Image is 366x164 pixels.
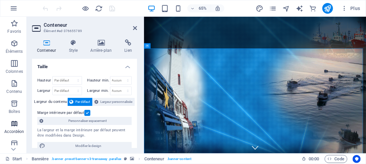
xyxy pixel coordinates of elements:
label: Largeur [37,89,52,93]
i: Navigateur [282,5,290,12]
p: Boîtes [9,109,20,114]
button: text_generator [296,4,304,12]
i: Design (Ctrl+Alt+Y) [256,5,263,12]
button: Usercentrics [353,155,361,163]
i: Publier [324,5,331,12]
span: . banner-content [167,155,191,163]
i: E-commerce [309,5,317,12]
button: Code [325,155,347,163]
label: Hauteur [37,78,52,82]
span: Code [328,155,344,163]
button: reload [95,4,103,12]
h4: Style [64,39,85,53]
i: Actualiser la page [95,5,103,12]
span: . banner .preset-banner-v3-transaway .parallax [51,155,121,163]
button: Modifier le design [37,142,132,150]
span: Par défaut [76,98,90,106]
span: 00 00 [309,155,319,163]
button: navigator [282,4,290,12]
button: pages [269,4,277,12]
button: Largeur personnalisée [93,98,135,106]
div: La largeur et la marge intérieure par défaut peuvent être modifiées dans Design. [37,128,132,139]
span: Plus [341,5,360,12]
i: Pages (Ctrl+Alt+S) [269,5,277,12]
span: : [313,156,314,161]
span: Cliquez pour sélectionner. Double-cliquez pour modifier. [144,155,164,163]
i: Cet élément contient un arrière-plan. [130,157,134,161]
p: Éléments [6,49,23,54]
h4: Taille [32,59,137,71]
span: Modifier le design [47,142,130,150]
a: Cliquez pour annuler la sélection. Double-cliquez pour ouvrir Pages. [5,155,22,163]
p: Accordéon [4,129,24,134]
h4: Arrière-plan [85,39,119,53]
h6: Durée de la session [302,155,319,163]
span: Personnaliser espacement [45,117,130,125]
nav: breadcrumb [32,155,192,163]
i: AI Writer [296,5,303,12]
button: design [256,4,264,12]
button: Cliquez ici pour quitter le mode Aperçu et poursuivre l'édition. [82,4,90,12]
label: Largeur du contenu [34,98,68,106]
label: Largeur min. [87,89,110,93]
span: Cliquez pour sélectionner. Double-cliquez pour modifier. [32,155,49,163]
h4: Conteneur [32,39,64,53]
h2: Conteneur [44,22,137,28]
i: Cet élément est une présélection personnalisable. [124,157,127,161]
label: Marge intérieure par défaut [37,109,84,117]
h4: Lien [119,39,137,53]
i: Lors du redimensionnement, ajuster automatiquement le niveau de zoom en fonction de l'appareil sé... [215,5,221,11]
p: Contenu [6,89,22,94]
p: Favoris [7,29,21,34]
button: publish [322,3,333,14]
h6: 65% [197,4,208,12]
button: 65% [187,4,211,12]
p: Colonnes [6,69,23,74]
label: Hauteur min. [87,78,110,82]
button: Par défaut [68,98,92,106]
button: commerce [309,4,317,12]
button: Personnaliser espacement [37,117,132,125]
button: Plus [338,3,363,14]
span: Largeur personnalisée [101,98,133,106]
h3: Élément #ed-376655789 [44,28,124,34]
